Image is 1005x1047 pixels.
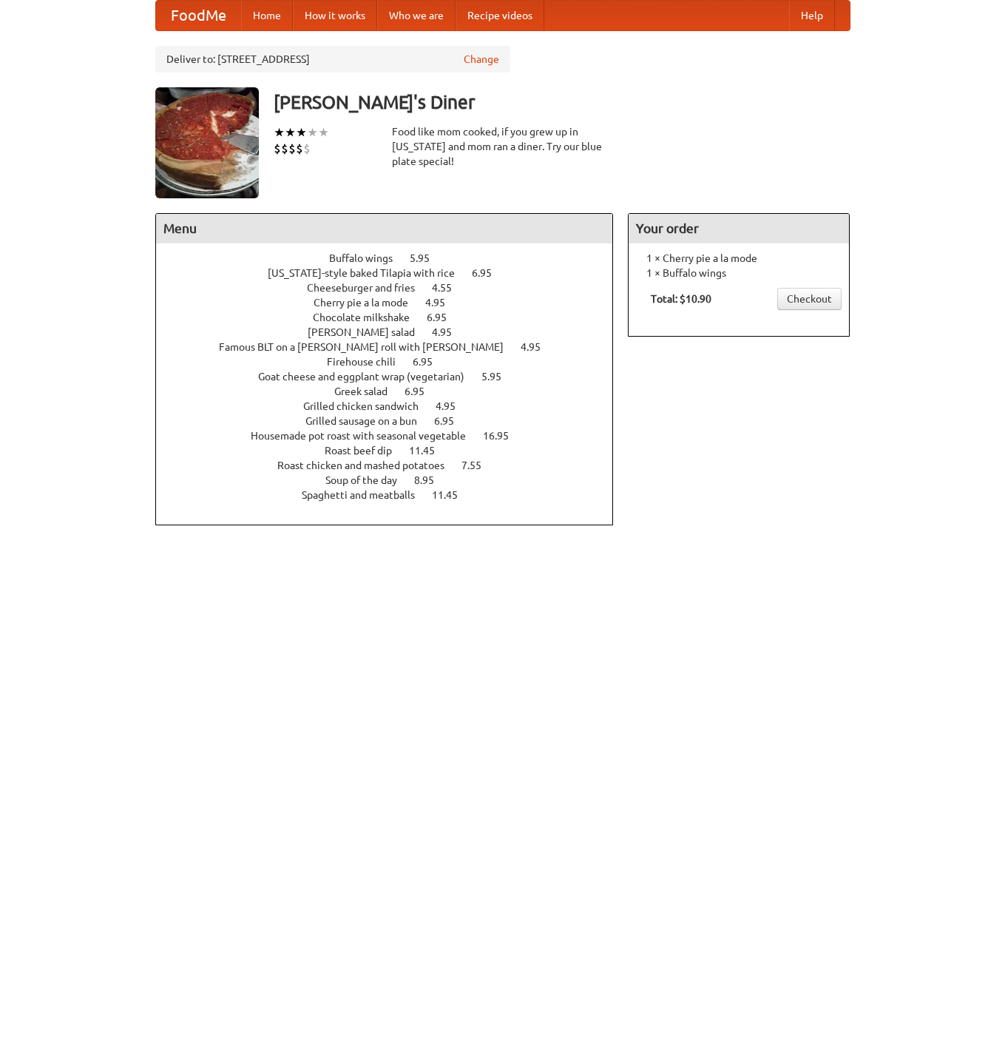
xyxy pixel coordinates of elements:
[318,124,329,141] li: ★
[251,430,536,442] a: Housemade pot roast with seasonal vegetable 16.95
[334,386,452,397] a: Greek salad 6.95
[325,445,407,457] span: Roast beef dip
[377,1,456,30] a: Who we are
[405,386,439,397] span: 6.95
[274,124,285,141] li: ★
[251,430,481,442] span: Housemade pot roast with seasonal vegetable
[308,326,430,338] span: [PERSON_NAME] salad
[472,267,507,279] span: 6.95
[456,1,544,30] a: Recipe videos
[285,124,296,141] li: ★
[258,371,529,383] a: Goat cheese and eggplant wrap (vegetarian) 5.95
[325,445,462,457] a: Roast beef dip 11.45
[293,1,377,30] a: How it works
[314,297,423,309] span: Cherry pie a la mode
[303,400,483,412] a: Grilled chicken sandwich 4.95
[302,489,485,501] a: Spaghetti and meatballs 11.45
[325,474,461,486] a: Soup of the day 8.95
[636,266,842,280] li: 1 × Buffalo wings
[413,356,447,368] span: 6.95
[274,87,850,117] h3: [PERSON_NAME]'s Diner
[521,341,555,353] span: 4.95
[274,141,281,157] li: $
[296,141,303,157] li: $
[325,474,412,486] span: Soup of the day
[155,46,510,73] div: Deliver to: [STREET_ADDRESS]
[268,267,470,279] span: [US_STATE]-style baked Tilapia with rice
[329,252,457,264] a: Buffalo wings 5.95
[155,87,259,198] img: angular.jpg
[414,474,449,486] span: 8.95
[268,267,519,279] a: [US_STATE]-style baked Tilapia with rice 6.95
[307,124,318,141] li: ★
[327,356,460,368] a: Firehouse chili 6.95
[629,214,849,243] h4: Your order
[277,459,459,471] span: Roast chicken and mashed potatoes
[651,293,711,305] b: Total: $10.90
[436,400,470,412] span: 4.95
[307,282,479,294] a: Cheeseburger and fries 4.55
[425,297,460,309] span: 4.95
[636,251,842,266] li: 1 × Cherry pie a la mode
[777,288,842,310] a: Checkout
[313,312,424,323] span: Chocolate milkshake
[461,459,496,471] span: 7.55
[305,415,481,427] a: Grilled sausage on a bun 6.95
[219,341,568,353] a: Famous BLT on a [PERSON_NAME] roll with [PERSON_NAME] 4.95
[464,52,499,67] a: Change
[481,371,516,383] span: 5.95
[307,282,430,294] span: Cheeseburger and fries
[156,214,613,243] h4: Menu
[432,282,467,294] span: 4.55
[434,415,469,427] span: 6.95
[410,252,444,264] span: 5.95
[432,326,467,338] span: 4.95
[296,124,307,141] li: ★
[327,356,410,368] span: Firehouse chili
[305,415,432,427] span: Grilled sausage on a bun
[219,341,518,353] span: Famous BLT on a [PERSON_NAME] roll with [PERSON_NAME]
[258,371,479,383] span: Goat cheese and eggplant wrap (vegetarian)
[483,430,524,442] span: 16.95
[329,252,407,264] span: Buffalo wings
[314,297,473,309] a: Cherry pie a la mode 4.95
[789,1,835,30] a: Help
[392,124,614,169] div: Food like mom cooked, if you grew up in [US_STATE] and mom ran a diner. Try our blue plate special!
[241,1,293,30] a: Home
[334,386,402,397] span: Greek salad
[313,312,474,323] a: Chocolate milkshake 6.95
[409,445,450,457] span: 11.45
[432,489,473,501] span: 11.45
[427,312,461,323] span: 6.95
[288,141,296,157] li: $
[156,1,241,30] a: FoodMe
[303,400,433,412] span: Grilled chicken sandwich
[281,141,288,157] li: $
[302,489,430,501] span: Spaghetti and meatballs
[303,141,311,157] li: $
[277,459,509,471] a: Roast chicken and mashed potatoes 7.55
[308,326,479,338] a: [PERSON_NAME] salad 4.95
